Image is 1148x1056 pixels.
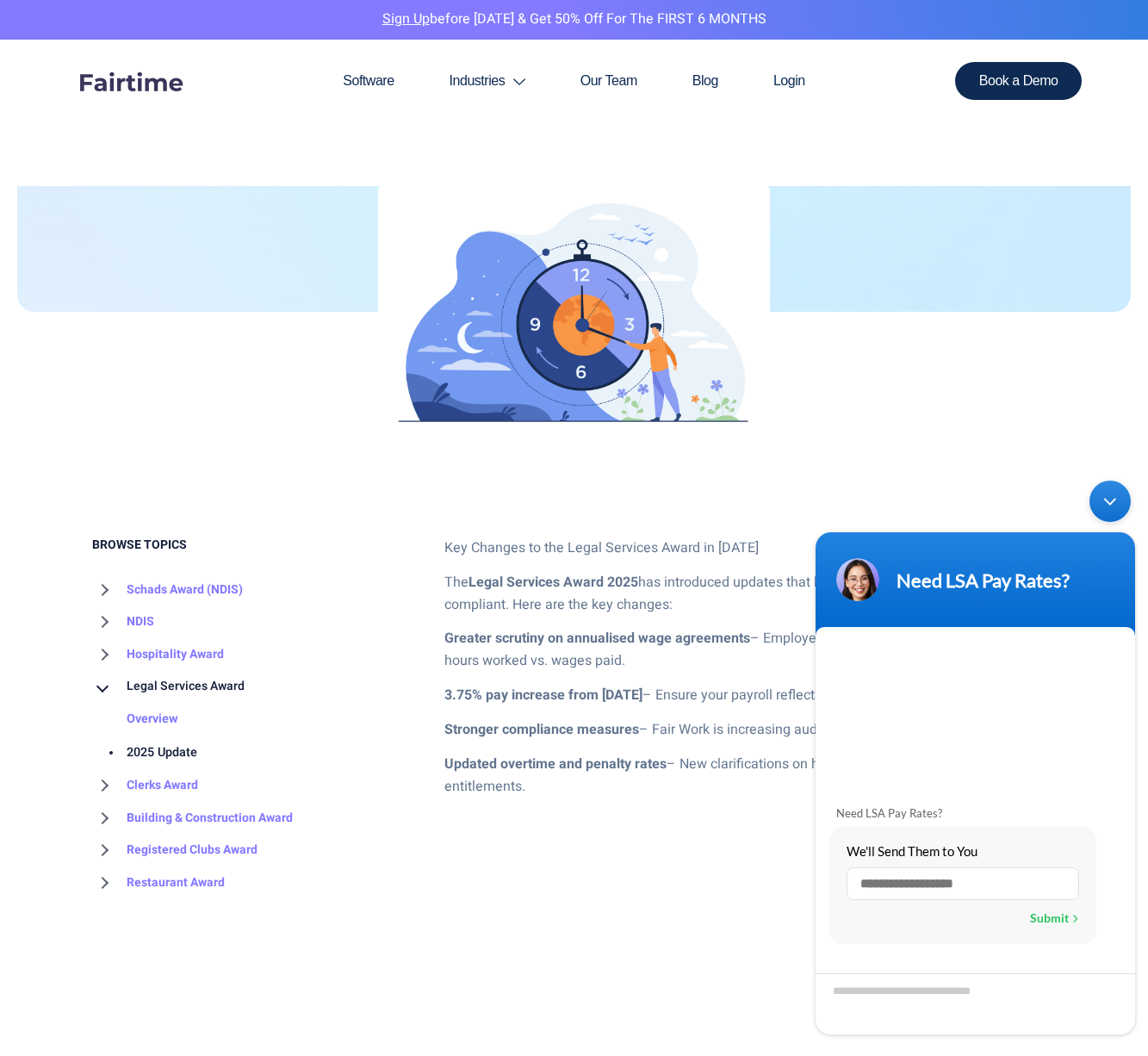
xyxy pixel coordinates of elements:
[444,754,667,774] strong: Updated overtime and penalty rates
[444,572,1057,616] p: The has introduced updates that law firms need to be aware of to stay compliant. Here are the key...
[378,183,770,444] img: choosing the right timesheet features
[92,638,224,671] a: Hospitality Award
[444,719,1057,742] p: – Fair Work is increasing audits and penalties for non-compliance.
[444,628,750,649] strong: Greater scrutiny on annualised wage agreements
[807,472,1144,1043] iframe: SalesIQ Chatwindow
[444,685,642,705] strong: 3.75% pay increase from [DATE]
[469,572,638,593] strong: Legal Services Award 2025
[665,40,746,122] a: Blog
[315,40,421,122] a: Software
[13,9,1135,31] p: before [DATE] & Get 50% Off for the FIRST 6 MONTHS
[553,40,665,122] a: Our Team
[92,703,178,736] a: Overview
[92,574,243,606] a: Schads Award (NDIS)
[422,40,553,122] a: Industries
[92,537,419,898] div: BROWSE TOPICS
[92,736,197,770] a: 2025 Update
[979,74,1058,88] span: Book a Demo
[444,628,1057,672] p: – Employers must show clear reconciliation of hours worked vs. wages paid.
[92,574,419,898] nav: BROWSE TOPICS
[444,754,1057,798] p: – New clarifications on how different staff levels accrue entitlements.
[92,867,225,899] a: Restaurant Award
[746,40,833,122] a: Login
[955,62,1083,100] a: Book a Demo
[92,769,198,802] a: Clerks Award
[92,802,293,835] a: Building & Construction Award
[382,9,430,29] a: Sign Up
[92,834,258,867] a: Registered Clubs Award
[92,606,154,638] a: NDIS
[92,670,245,703] a: Legal Services Award
[444,719,639,740] strong: Stronger compliance measures
[444,537,1057,560] p: Key Changes to the Legal Services Award in [DATE]
[444,685,1057,707] p: – Ensure your payroll reflects these updated rates.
